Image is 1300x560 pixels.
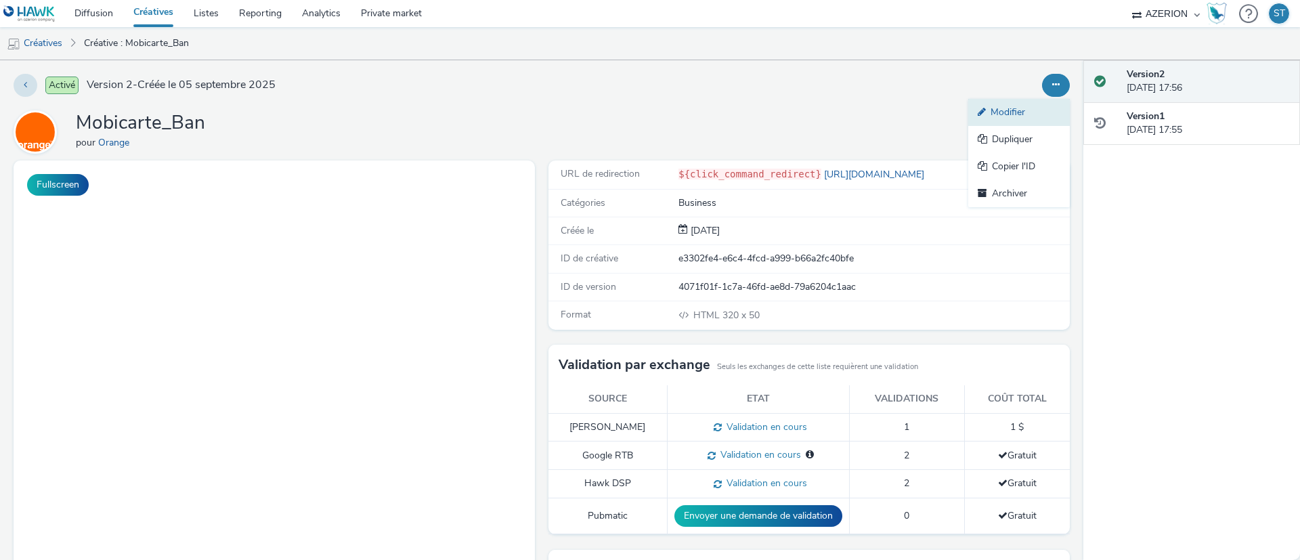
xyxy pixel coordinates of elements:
[548,385,667,413] th: Source
[998,449,1037,462] span: Gratuit
[688,224,720,238] div: Création 05 septembre 2025, 17:55
[998,509,1037,522] span: Gratuit
[717,362,918,372] small: Seuls les exchanges de cette liste requièrent une validation
[77,27,196,60] a: Créative : Mobicarte_Ban
[1127,110,1289,137] div: [DATE] 17:55
[904,449,909,462] span: 2
[98,136,135,149] a: Orange
[548,413,667,441] td: [PERSON_NAME]
[1127,68,1165,81] strong: Version 2
[561,167,640,180] span: URL de redirection
[45,77,79,94] span: Activé
[548,470,667,498] td: Hawk DSP
[678,196,1068,210] div: Business
[716,448,801,461] span: Validation en cours
[904,421,909,433] span: 1
[548,441,667,470] td: Google RTB
[561,252,618,265] span: ID de créative
[968,126,1070,153] a: Dupliquer
[678,169,821,179] code: ${click_command_redirect}
[561,224,594,237] span: Créée le
[667,385,849,413] th: Etat
[849,385,964,413] th: Validations
[821,168,930,181] a: [URL][DOMAIN_NAME]
[561,280,616,293] span: ID de version
[1207,3,1227,24] img: Hawk Academy
[3,5,56,22] img: undefined Logo
[998,477,1037,490] span: Gratuit
[904,477,909,490] span: 2
[688,224,720,237] span: [DATE]
[76,110,205,136] h1: Mobicarte_Ban
[1127,110,1165,123] strong: Version 1
[7,37,20,51] img: mobile
[76,136,98,149] span: pour
[14,125,62,138] a: Orange
[968,99,1070,126] a: Modifier
[559,355,710,375] h3: Validation par exchange
[722,421,807,433] span: Validation en cours
[561,308,591,321] span: Format
[1207,3,1232,24] a: Hawk Academy
[1010,421,1024,433] span: 1 $
[692,309,760,322] span: 320 x 50
[87,77,276,93] span: Version 2 - Créée le 05 septembre 2025
[964,385,1070,413] th: Coût total
[548,498,667,534] td: Pubmatic
[693,309,722,322] span: HTML
[16,112,55,152] img: Orange
[968,180,1070,207] a: Archiver
[561,196,605,209] span: Catégories
[674,505,842,527] button: Envoyer une demande de validation
[1274,3,1285,24] div: ST
[1127,68,1289,95] div: [DATE] 17:56
[968,153,1070,180] a: Copier l'ID
[678,280,1068,294] div: 4071f01f-1c7a-46fd-ae8d-79a6204c1aac
[678,252,1068,265] div: e3302fe4-e6c4-4fcd-a999-b66a2fc40bfe
[722,477,807,490] span: Validation en cours
[904,509,909,522] span: 0
[27,174,89,196] button: Fullscreen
